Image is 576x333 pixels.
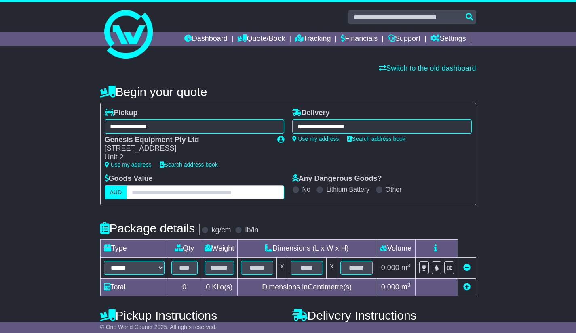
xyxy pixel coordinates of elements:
td: Dimensions (L x W x H) [238,239,376,257]
label: Goods Value [105,174,153,183]
td: x [277,257,287,278]
td: x [327,257,337,278]
label: No [302,186,310,193]
label: Pickup [105,109,138,117]
h4: Delivery Instructions [292,309,476,322]
td: Type [100,239,168,257]
h4: Package details | [100,222,202,235]
div: [STREET_ADDRESS] [105,144,269,153]
td: Dimensions in Centimetre(s) [238,278,376,296]
sup: 3 [407,282,411,288]
div: Unit 2 [105,153,269,162]
a: Use my address [105,161,152,168]
label: Any Dangerous Goods? [292,174,382,183]
a: Financials [341,32,378,46]
a: Dashboard [184,32,228,46]
a: Tracking [295,32,331,46]
label: Other [386,186,402,193]
a: Remove this item [463,264,471,272]
span: 0.000 [381,264,399,272]
a: Search address book [347,136,405,142]
td: Kilo(s) [201,278,238,296]
label: Delivery [292,109,330,117]
span: m [401,264,411,272]
h4: Pickup Instructions [100,309,284,322]
span: 0.000 [381,283,399,291]
a: Quote/Book [237,32,285,46]
td: Qty [168,239,201,257]
span: 0 [206,283,210,291]
span: m [401,283,411,291]
sup: 3 [407,262,411,268]
a: Add new item [463,283,471,291]
span: © One World Courier 2025. All rights reserved. [100,324,217,330]
a: Settings [430,32,466,46]
a: Support [388,32,420,46]
label: Lithium Battery [326,186,369,193]
td: 0 [168,278,201,296]
label: lb/in [245,226,258,235]
td: Total [100,278,168,296]
td: Weight [201,239,238,257]
label: kg/cm [211,226,231,235]
a: Use my address [292,136,339,142]
div: Genesis Equipment Pty Ltd [105,136,269,145]
h4: Begin your quote [100,85,476,98]
td: Volume [376,239,416,257]
a: Search address book [160,161,218,168]
label: AUD [105,185,127,199]
a: Switch to the old dashboard [379,64,476,72]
